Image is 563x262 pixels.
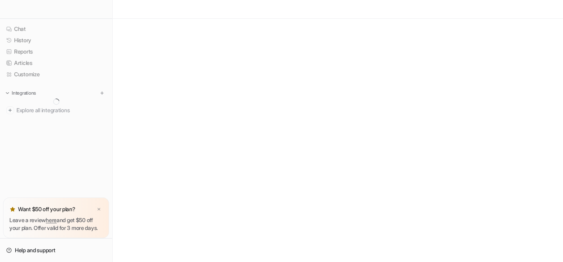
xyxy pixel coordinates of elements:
div: Reports [6,48,33,56]
img: menu_add.svg [99,90,105,96]
p: Want $50 off your plan? [18,205,75,213]
img: x [97,207,101,212]
button: Integrations [3,89,38,97]
p: Integrations [12,90,36,96]
a: here [46,217,57,223]
span: Explore all integrations [16,104,106,117]
img: star [9,206,16,212]
img: explore all integrations [6,106,14,114]
div: History [6,36,31,44]
div: Customize [6,70,39,78]
a: Explore all integrations [3,105,109,116]
div: Articles [6,59,32,67]
div: Chat [6,25,26,33]
p: Leave a review and get $50 off your plan. Offer valid for 3 more days. [9,216,103,232]
a: Help and support [3,245,109,256]
img: expand menu [5,90,10,96]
